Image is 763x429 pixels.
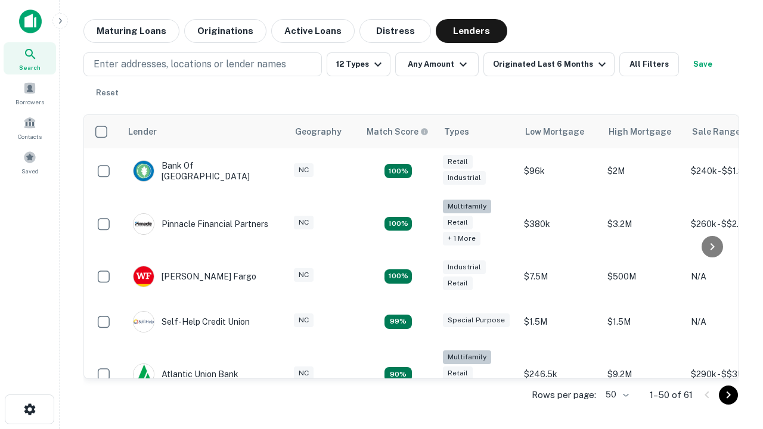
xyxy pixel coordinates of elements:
[128,125,157,139] div: Lender
[294,216,314,229] div: NC
[493,57,609,71] div: Originated Last 6 Months
[359,115,437,148] th: Capitalize uses an advanced AI algorithm to match your search with the best lender. The match sco...
[327,52,390,76] button: 12 Types
[395,52,479,76] button: Any Amount
[518,254,601,299] td: $7.5M
[359,19,431,43] button: Distress
[83,19,179,43] button: Maturing Loans
[288,115,359,148] th: Geography
[15,97,44,107] span: Borrowers
[518,344,601,405] td: $246.5k
[294,268,314,282] div: NC
[294,366,314,380] div: NC
[134,161,154,181] img: picture
[19,10,42,33] img: capitalize-icon.png
[133,160,276,182] div: Bank Of [GEOGRAPHIC_DATA]
[271,19,355,43] button: Active Loans
[601,148,685,194] td: $2M
[4,146,56,178] a: Saved
[443,350,491,364] div: Multifamily
[692,125,740,139] div: Sale Range
[443,171,486,185] div: Industrial
[437,115,518,148] th: Types
[133,311,250,332] div: Self-help Credit Union
[133,213,268,235] div: Pinnacle Financial Partners
[134,266,154,287] img: picture
[601,194,685,254] td: $3.2M
[83,52,322,76] button: Enter addresses, locations or lender names
[436,19,507,43] button: Lenders
[443,200,491,213] div: Multifamily
[443,313,510,327] div: Special Purpose
[384,367,412,381] div: Matching Properties: 10, hasApolloMatch: undefined
[601,254,685,299] td: $500M
[483,52,615,76] button: Originated Last 6 Months
[21,166,39,176] span: Saved
[443,276,473,290] div: Retail
[719,386,738,405] button: Go to next page
[525,125,584,139] div: Low Mortgage
[443,366,473,380] div: Retail
[684,52,722,76] button: Save your search to get updates of matches that match your search criteria.
[384,164,412,178] div: Matching Properties: 15, hasApolloMatch: undefined
[619,52,679,76] button: All Filters
[518,115,601,148] th: Low Mortgage
[121,115,288,148] th: Lender
[18,132,42,141] span: Contacts
[518,148,601,194] td: $96k
[134,214,154,234] img: picture
[601,299,685,344] td: $1.5M
[19,63,41,72] span: Search
[518,194,601,254] td: $380k
[134,364,154,384] img: picture
[4,77,56,109] a: Borrowers
[294,313,314,327] div: NC
[367,125,429,138] div: Capitalize uses an advanced AI algorithm to match your search with the best lender. The match sco...
[133,363,238,385] div: Atlantic Union Bank
[532,388,596,402] p: Rows per page:
[134,312,154,332] img: picture
[601,386,631,403] div: 50
[443,216,473,229] div: Retail
[184,19,266,43] button: Originations
[94,57,286,71] p: Enter addresses, locations or lender names
[443,155,473,169] div: Retail
[601,344,685,405] td: $9.2M
[4,111,56,144] a: Contacts
[443,260,486,274] div: Industrial
[367,125,426,138] h6: Match Score
[384,269,412,284] div: Matching Properties: 14, hasApolloMatch: undefined
[443,232,480,245] div: + 1 more
[88,81,126,105] button: Reset
[444,125,469,139] div: Types
[384,315,412,329] div: Matching Properties: 11, hasApolloMatch: undefined
[4,42,56,74] a: Search
[384,217,412,231] div: Matching Properties: 20, hasApolloMatch: undefined
[133,266,256,287] div: [PERSON_NAME] Fargo
[294,163,314,177] div: NC
[295,125,342,139] div: Geography
[650,388,693,402] p: 1–50 of 61
[518,299,601,344] td: $1.5M
[601,115,685,148] th: High Mortgage
[703,296,763,353] iframe: Chat Widget
[609,125,671,139] div: High Mortgage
